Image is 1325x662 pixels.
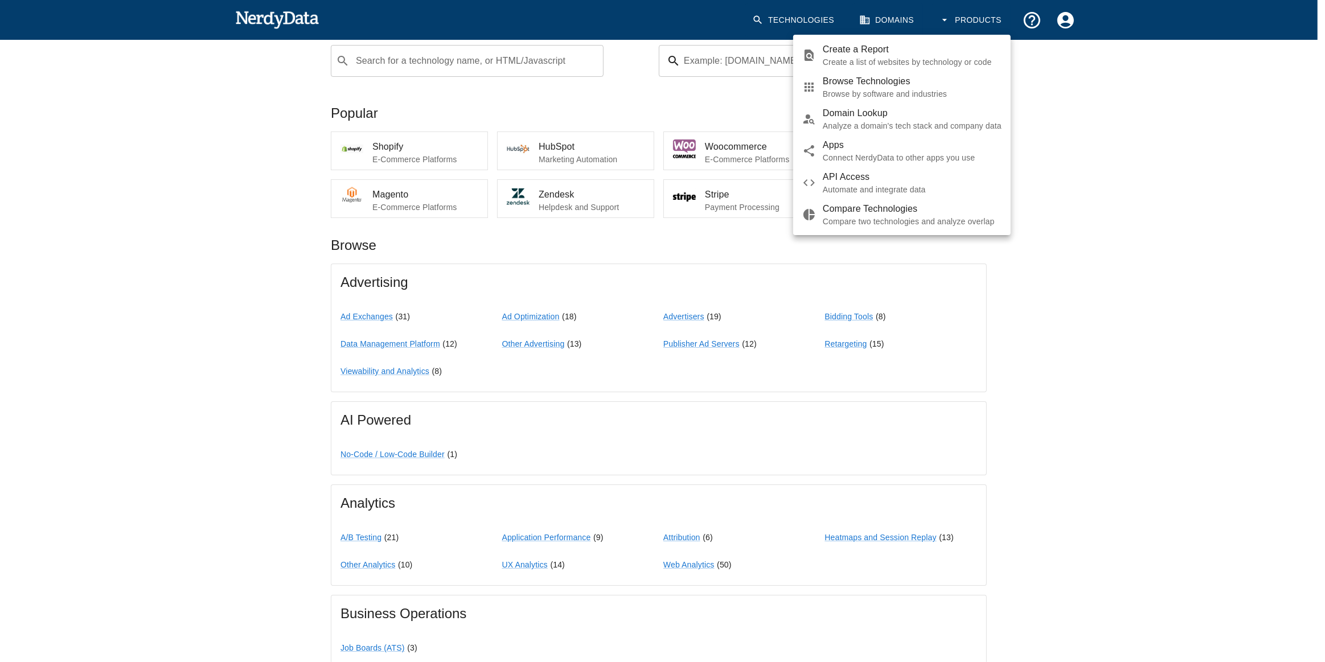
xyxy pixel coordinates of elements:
[823,184,1002,195] p: Automate and integrate data
[823,170,1002,184] span: API Access
[823,88,1002,100] p: Browse by software and industries
[823,56,1002,68] p: Create a list of websites by technology or code
[823,43,1002,56] span: Create a Report
[823,120,1002,131] p: Analyze a domain's tech stack and company data
[823,216,1002,227] p: Compare two technologies and analyze overlap
[823,152,1002,163] p: Connect NerdyData to other apps you use
[823,202,1002,216] span: Compare Technologies
[823,75,1002,88] span: Browse Technologies
[823,138,1002,152] span: Apps
[823,106,1002,120] span: Domain Lookup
